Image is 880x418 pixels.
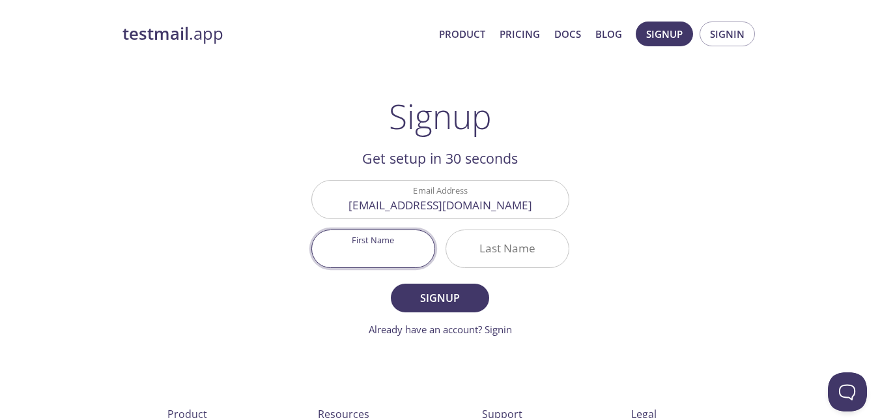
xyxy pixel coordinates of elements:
a: testmail.app [122,23,429,45]
a: Pricing [500,25,540,42]
span: Signin [710,25,745,42]
h2: Get setup in 30 seconds [311,147,569,170]
a: Blog [595,25,622,42]
span: Signup [405,289,474,307]
a: Docs [554,25,581,42]
iframe: Help Scout Beacon - Open [828,372,867,411]
h1: Signup [389,97,492,136]
span: Signup [646,25,683,42]
a: Already have an account? Signin [369,323,512,336]
button: Signin [700,22,755,46]
strong: testmail [122,22,189,45]
a: Product [439,25,485,42]
button: Signup [636,22,693,46]
button: Signup [391,284,489,312]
